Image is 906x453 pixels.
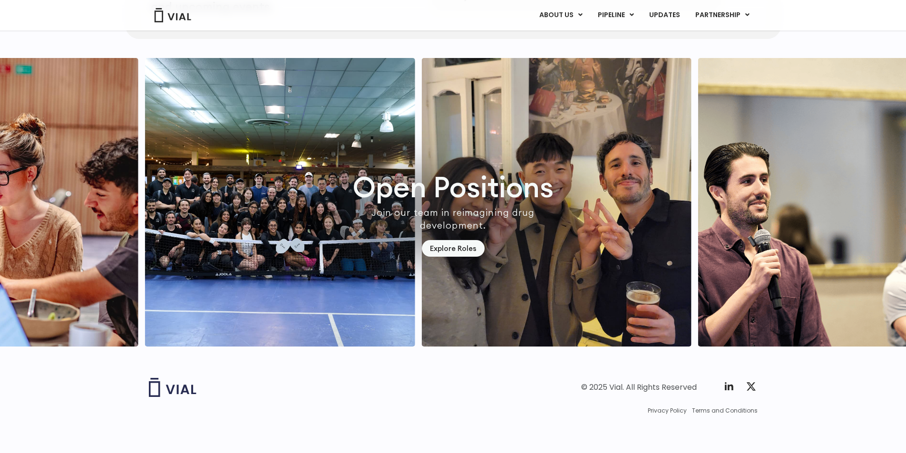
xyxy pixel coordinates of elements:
a: Terms and Conditions [692,406,758,415]
img: http://People%20posing%20for%20group%20picture%20after%20playing%20pickleball. [145,58,415,347]
div: 4 / 7 [421,58,692,347]
a: Privacy Policy [648,406,687,415]
img: Vial Logo [154,8,192,22]
a: Explore Roles [422,240,485,257]
a: PARTNERSHIPMenu Toggle [688,7,757,23]
a: ABOUT USMenu Toggle [532,7,590,23]
img: Vial logo wih "Vial" spelled out [149,378,196,397]
div: 3 / 7 [145,58,415,347]
a: UPDATES [642,7,687,23]
div: © 2025 Vial. All Rights Reserved [581,382,697,393]
a: PIPELINEMenu Toggle [590,7,641,23]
